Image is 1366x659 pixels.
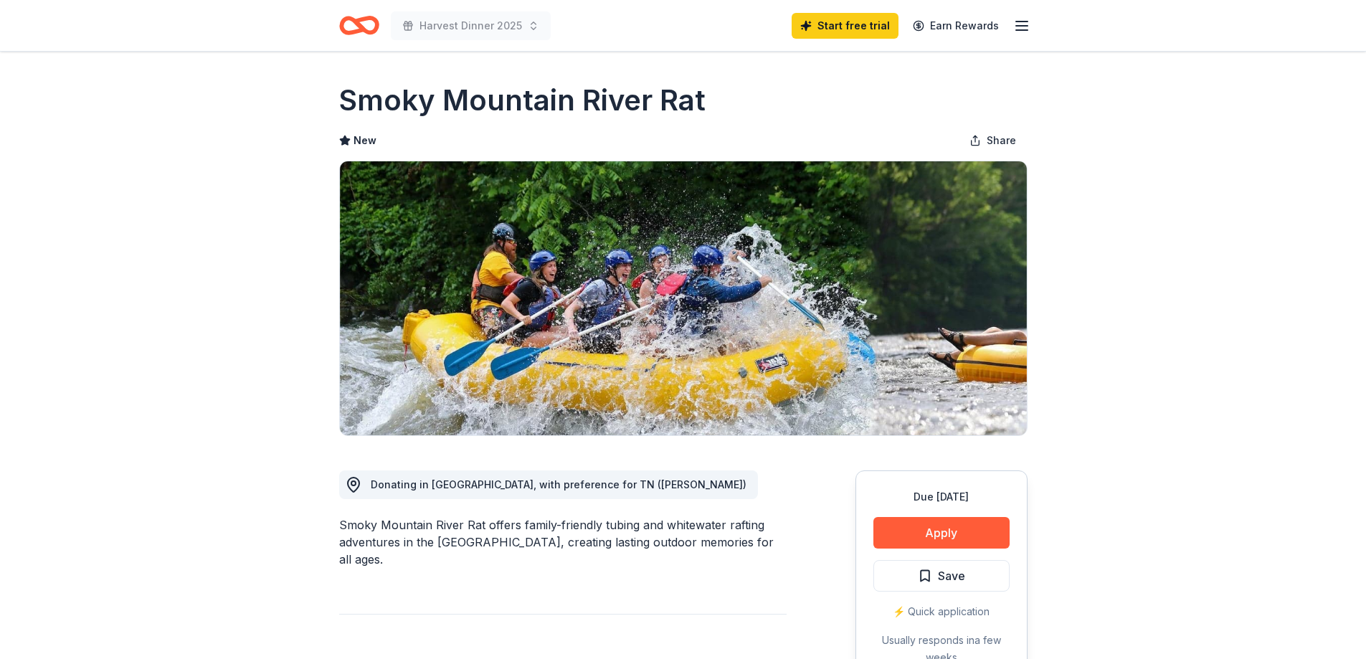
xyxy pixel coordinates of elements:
[340,161,1027,435] img: Image for Smoky Mountain River Rat
[987,132,1016,149] span: Share
[873,517,1010,549] button: Apply
[371,478,746,490] span: Donating in [GEOGRAPHIC_DATA], with preference for TN ([PERSON_NAME])
[873,603,1010,620] div: ⚡️ Quick application
[354,132,376,149] span: New
[873,488,1010,506] div: Due [DATE]
[391,11,551,40] button: Harvest Dinner 2025
[938,566,965,585] span: Save
[792,13,898,39] a: Start free trial
[958,126,1028,155] button: Share
[419,17,522,34] span: Harvest Dinner 2025
[873,560,1010,592] button: Save
[339,516,787,568] div: Smoky Mountain River Rat offers family-friendly tubing and whitewater rafting adventures in the [...
[339,9,379,42] a: Home
[339,80,706,120] h1: Smoky Mountain River Rat
[904,13,1007,39] a: Earn Rewards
